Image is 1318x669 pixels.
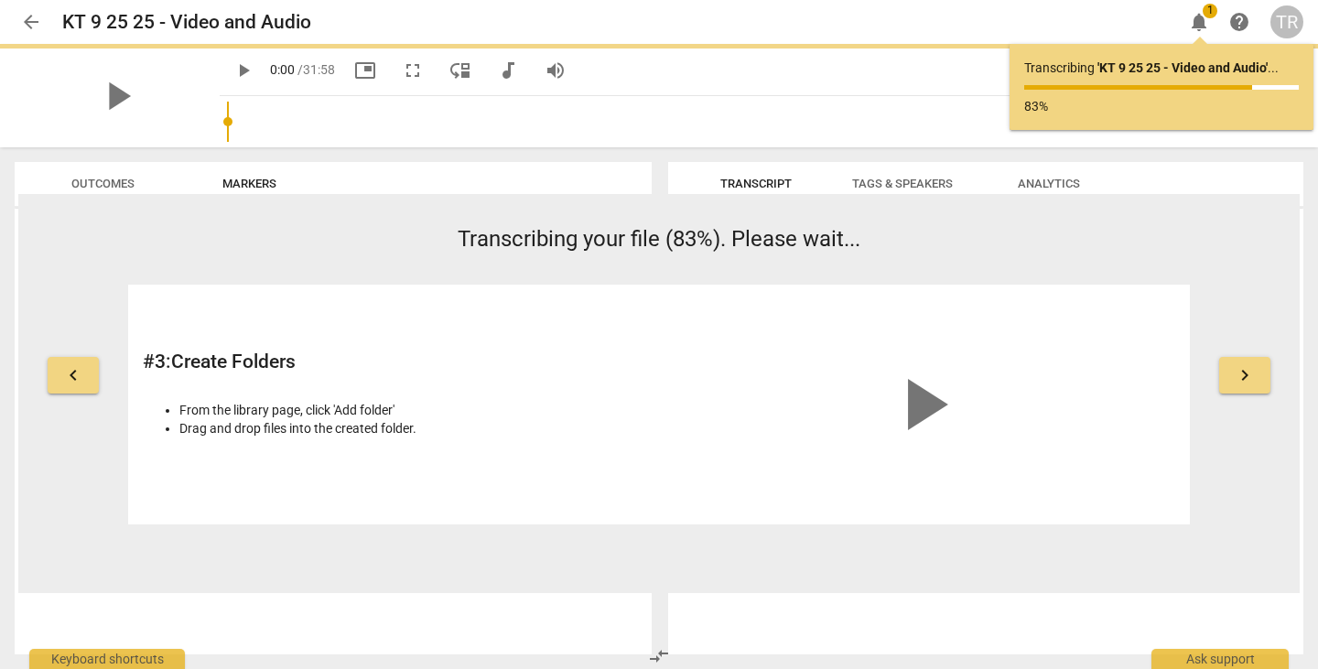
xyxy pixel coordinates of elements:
[1223,5,1256,38] a: Help
[396,54,429,87] button: Fullscreen
[29,649,185,669] div: Keyboard shortcuts
[1270,5,1303,38] button: TR
[449,59,471,81] span: move_down
[1183,5,1215,38] button: Notifications
[354,59,376,81] span: picture_in_picture
[179,419,649,438] li: Drag and drop files into the created folder.
[1151,649,1289,669] div: Ask support
[458,226,860,252] span: Transcribing your file (83%). Please wait...
[20,11,42,33] span: arrow_back
[444,54,477,87] button: View player as separate pane
[1234,364,1256,386] span: keyboard_arrow_right
[648,645,670,667] span: compare_arrows
[222,177,276,190] span: Markers
[497,59,519,81] span: audiotrack
[1018,177,1080,190] span: Analytics
[879,361,967,448] span: play_arrow
[1097,60,1268,75] b: ' KT 9 25 25 - Video and Audio '
[720,177,792,190] span: Transcript
[232,59,254,81] span: play_arrow
[492,54,524,87] button: Switch to audio player
[270,62,295,77] span: 0:00
[143,351,649,373] h2: # 3 : Create Folders
[93,72,141,120] span: play_arrow
[349,54,382,87] button: Picture in picture
[62,11,311,34] h2: KT 9 25 25 - Video and Audio
[545,59,567,81] span: volume_up
[1188,11,1210,33] span: notifications
[1024,97,1299,116] p: 83%
[402,59,424,81] span: fullscreen
[1228,11,1250,33] span: help
[852,177,953,190] span: Tags & Speakers
[227,54,260,87] button: Play
[1203,4,1217,18] span: 1
[297,62,335,77] span: / 31:58
[539,54,572,87] button: Volume
[71,177,135,190] span: Outcomes
[179,401,649,420] li: From the library page, click 'Add folder'
[62,364,84,386] span: keyboard_arrow_left
[1024,59,1299,78] p: Transcribing ...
